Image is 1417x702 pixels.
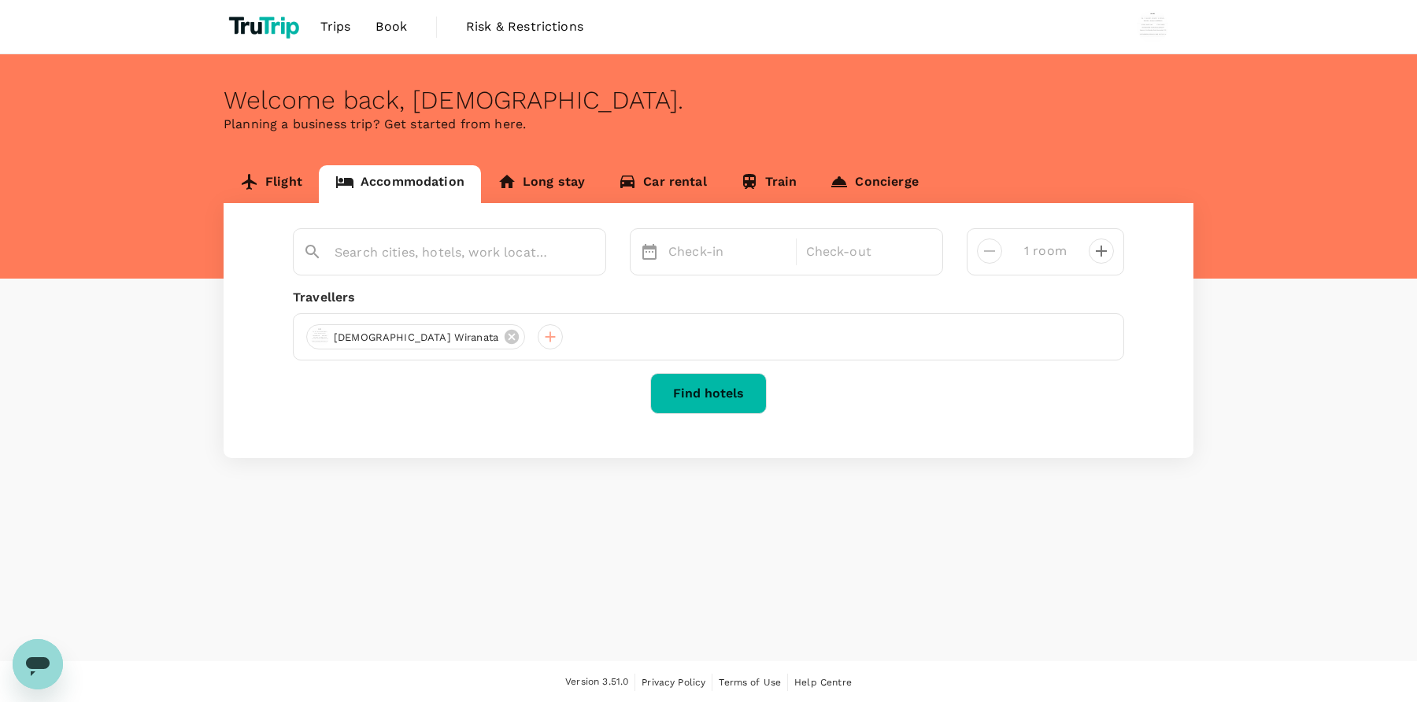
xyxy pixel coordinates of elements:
[224,165,319,203] a: Flight
[466,17,583,36] span: Risk & Restrictions
[310,327,329,346] img: avatar-655f099880fca.png
[376,17,407,36] span: Book
[719,674,781,691] a: Terms of Use
[335,240,552,264] input: Search cities, hotels, work locations
[642,674,705,691] a: Privacy Policy
[306,324,525,349] div: [DEMOGRAPHIC_DATA] Wiranata
[224,86,1193,115] div: Welcome back , [DEMOGRAPHIC_DATA] .
[320,17,351,36] span: Trips
[1089,238,1114,264] button: decrease
[723,165,814,203] a: Train
[668,242,786,261] p: Check-in
[324,330,508,345] span: [DEMOGRAPHIC_DATA] Wiranata
[565,674,628,690] span: Version 3.51.0
[293,288,1124,307] div: Travellers
[642,677,705,688] span: Privacy Policy
[224,9,308,44] img: TruTrip logo
[13,639,63,689] iframe: Button to launch messaging window
[481,165,601,203] a: Long stay
[601,165,723,203] a: Car rental
[813,165,934,203] a: Concierge
[1015,238,1076,264] input: Add rooms
[594,251,598,254] button: Open
[224,115,1193,134] p: Planning a business trip? Get started from here.
[1137,11,1168,42] img: Wisnu Wiranata
[794,677,852,688] span: Help Centre
[806,242,924,261] p: Check-out
[650,373,767,414] button: Find hotels
[794,674,852,691] a: Help Centre
[719,677,781,688] span: Terms of Use
[319,165,481,203] a: Accommodation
